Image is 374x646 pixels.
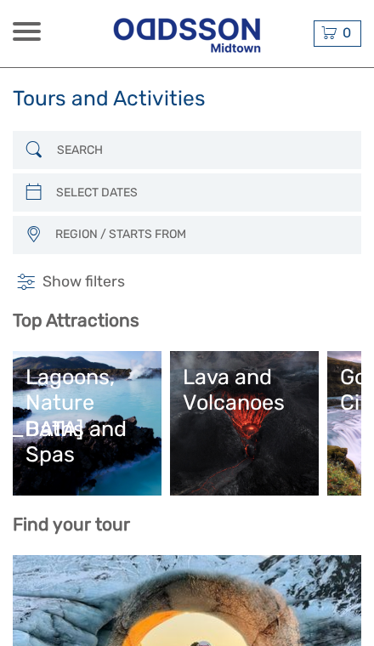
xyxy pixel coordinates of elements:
img: Reykjavik Residence [112,13,262,54]
button: Open LiveChat chat widget [195,26,216,47]
h1: Tours and Activities [13,86,206,110]
div: Lagoons, Nature Baths and Spas [25,364,149,467]
h4: Show filters [13,272,361,292]
b: Top Attractions [13,309,139,331]
div: Lava and Volcanoes [183,364,306,415]
button: REGION / STARTS FROM [48,221,353,248]
p: We're away right now. Please check back later! [24,30,192,43]
b: Find your tour [13,513,130,535]
input: SELECT DATES [49,178,348,207]
a: Lagoons, Nature Baths and Spas [25,364,149,483]
span: 0 [340,25,354,41]
a: Lava and Volcanoes [183,364,306,483]
span: Show filters [42,272,125,292]
input: SEARCH [50,136,348,164]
